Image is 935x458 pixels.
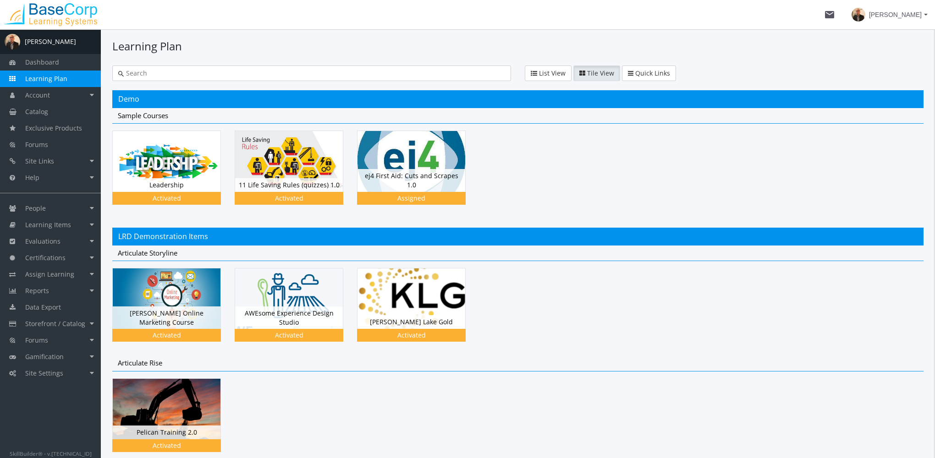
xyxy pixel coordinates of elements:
span: Forums [25,140,48,149]
span: Reports [25,286,49,295]
span: Storefront / Catalog [25,319,85,328]
span: Certifications [25,253,66,262]
div: Activated [236,331,341,340]
div: AWEsome Experience Design Studio [235,306,343,329]
h1: Learning Plan [112,38,924,54]
span: Articulate Storyline [118,248,177,257]
mat-icon: mail [824,9,835,20]
span: Sample Courses [118,111,168,120]
div: ej4 First Aid: Cuts and Scrapes 1.0 [357,131,479,218]
span: Exclusive Products [25,124,82,132]
div: Activated [114,331,219,340]
span: Articulate Rise [118,358,162,367]
small: SkillBuilder® - v.[TECHNICAL_ID] [10,450,92,457]
span: Catalog [25,107,48,116]
div: [PERSON_NAME] Lake Gold [357,315,465,329]
div: [PERSON_NAME] Online Marketing Course [112,268,235,355]
input: Search [124,69,505,78]
span: LRD Demonstration Items [118,231,208,241]
div: [PERSON_NAME] [25,37,76,46]
span: Help [25,173,39,182]
span: List View [539,69,566,77]
span: Site Links [25,157,54,165]
div: [PERSON_NAME] Lake Gold [357,268,479,355]
div: AWEsome Experience Design Studio [235,268,357,355]
span: Demo [118,94,139,104]
span: Tile View [587,69,614,77]
span: Learning Plan [25,74,67,83]
span: Gamification [25,352,64,361]
img: profilePicture.png [5,34,20,49]
span: Evaluations [25,237,60,245]
div: Activated [359,331,464,340]
div: Activated [236,194,341,203]
div: Activated [114,441,219,450]
span: [PERSON_NAME] [869,6,922,23]
div: Leadership [112,131,235,218]
span: Data Export [25,303,61,311]
div: 11 Life Saving Rules (quizzes) 1.0 [235,131,357,218]
span: Quick Links [635,69,670,77]
span: Site Settings [25,369,63,377]
span: Account [25,91,50,99]
span: Learning Items [25,220,71,229]
span: People [25,204,46,213]
div: ej4 First Aid: Cuts and Scrapes 1.0 [357,169,465,191]
div: 11 Life Saving Rules (quizzes) 1.0 [235,178,343,192]
span: Forums [25,336,48,344]
span: Dashboard [25,58,59,66]
span: Assign Learning [25,270,74,278]
div: Activated [114,194,219,203]
div: [PERSON_NAME] Online Marketing Course [113,306,220,329]
div: Pelican Training 2.0 [113,425,220,439]
div: Assigned [359,194,464,203]
div: Leadership [113,178,220,192]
